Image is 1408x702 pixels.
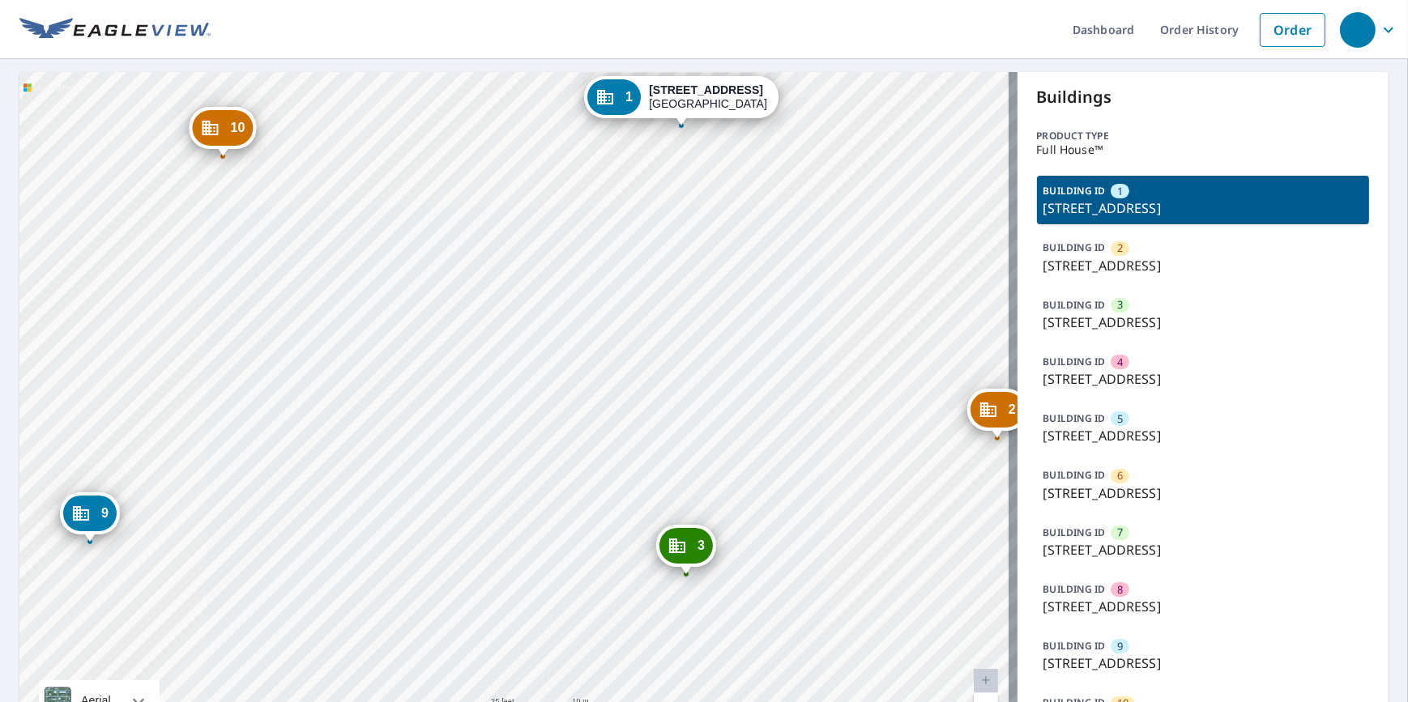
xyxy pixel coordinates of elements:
[656,525,716,575] div: Dropped pin, building 3, Commercial property, 2124 W 27th St Cedar Falls, IA 50613
[1043,313,1363,332] p: [STREET_ADDRESS]
[1043,184,1106,198] p: BUILDING ID
[1117,240,1123,256] span: 2
[1043,582,1106,596] p: BUILDING ID
[625,91,633,103] span: 1
[1043,369,1363,389] p: [STREET_ADDRESS]
[1043,540,1363,559] p: [STREET_ADDRESS]
[1043,426,1363,445] p: [STREET_ADDRESS]
[101,507,109,519] span: 9
[1043,597,1363,616] p: [STREET_ADDRESS]
[1043,525,1106,539] p: BUILDING ID
[1043,240,1106,254] p: BUILDING ID
[1037,85,1370,109] p: Buildings
[649,83,767,111] div: [GEOGRAPHIC_DATA]
[1117,297,1123,313] span: 3
[1043,256,1363,275] p: [STREET_ADDRESS]
[189,107,256,157] div: Dropped pin, building 10, Commercial property, 2124 W 27th St Cedar Falls, IA 50613
[1043,468,1106,482] p: BUILDING ID
[1260,13,1325,47] a: Order
[649,83,763,96] strong: [STREET_ADDRESS]
[1043,355,1106,368] p: BUILDING ID
[230,121,245,134] span: 10
[974,669,998,693] a: Current Level 20, Zoom In Disabled
[967,389,1027,439] div: Dropped pin, building 2, Commercial property, 2124 W 27th St Cedar Falls, IA 50613
[1037,143,1370,156] p: Full House™
[1117,184,1123,199] span: 1
[698,539,705,551] span: 3
[1117,411,1123,427] span: 5
[1043,411,1106,425] p: BUILDING ID
[1117,468,1123,483] span: 6
[1043,653,1363,673] p: [STREET_ADDRESS]
[19,18,211,42] img: EV Logo
[1117,639,1123,654] span: 9
[1037,129,1370,143] p: Product type
[1043,483,1363,503] p: [STREET_ADDRESS]
[60,492,120,542] div: Dropped pin, building 9, Commercial property, 2124 W 27th St Cedar Falls, IA 50613
[1043,639,1106,653] p: BUILDING ID
[1009,403,1016,415] span: 2
[1117,525,1123,540] span: 7
[584,76,779,126] div: Dropped pin, building 1, Commercial property, 2124 W 27th St Cedar Falls, IA 50613
[1117,582,1123,598] span: 8
[1117,355,1123,370] span: 4
[1043,298,1106,312] p: BUILDING ID
[1043,198,1363,218] p: [STREET_ADDRESS]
